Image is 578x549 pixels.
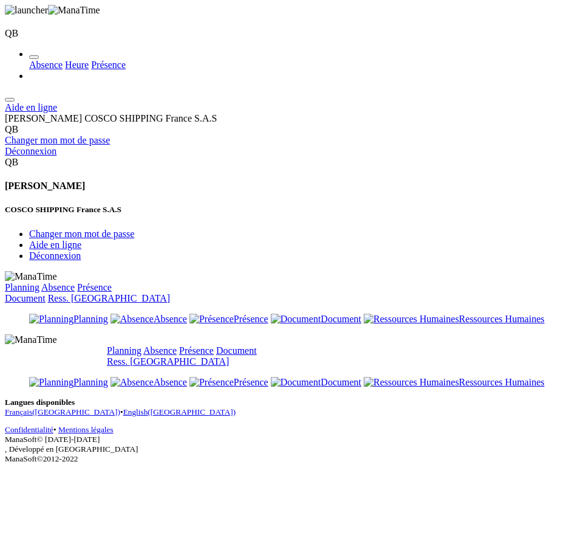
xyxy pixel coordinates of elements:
[271,377,361,387] a: Document
[271,314,321,325] img: Document
[364,377,459,388] img: Ressources Humaines
[5,205,573,215] h5: COSCO SHIPPING France S.A.S
[110,314,154,325] img: Absence
[65,60,89,70] a: Heure
[364,314,459,325] img: Ressources Humaines
[84,113,217,123] span: COSCO SHIPPING France S.A.S
[189,377,234,388] img: Présence
[110,314,187,324] a: Absence
[29,377,73,388] img: Planning
[364,314,545,324] a: Ressources Humaines
[5,398,573,417] p: •
[216,345,257,356] a: Document
[5,157,573,168] div: QB
[148,407,236,416] span: ([GEOGRAPHIC_DATA])
[41,282,75,292] a: Absence
[91,60,126,70] a: Présence
[123,407,236,416] a: English([GEOGRAPHIC_DATA])
[29,60,63,70] a: Absence
[32,407,120,416] span: ([GEOGRAPHIC_DATA])
[5,146,56,156] a: Déconnexion
[143,345,177,356] a: Absence
[107,356,229,367] a: Ress. [GEOGRAPHIC_DATA]
[5,113,82,123] span: [PERSON_NAME]
[110,377,187,387] a: Absence
[179,345,214,356] a: Présence
[29,314,73,325] img: Planning
[5,28,573,39] div: QB
[5,5,48,16] img: launcher
[5,444,573,454] div: , Développé en [GEOGRAPHIC_DATA]
[5,113,573,135] div: [PERSON_NAME] COSCO SHIPPING France S.A.S QB
[110,377,154,388] img: Absence
[48,5,100,16] img: ManaTime
[189,377,268,387] a: Présence
[5,425,56,434] span: •
[189,314,234,325] img: Présence
[43,454,62,463] span: 2012-
[271,314,361,324] a: Document
[5,102,57,112] a: Aide en ligne
[29,377,108,387] a: Planning
[189,314,268,324] a: Présence
[5,282,39,292] a: Planning
[5,398,75,407] b: Langues disponibles
[77,282,112,292] a: Présence
[5,334,57,345] img: ManaTime
[29,240,81,250] a: Aide en ligne
[29,229,134,239] a: Changer mon mot de passe
[58,425,114,434] a: Mentions légales
[5,181,573,192] h4: [PERSON_NAME]
[5,407,120,416] a: Français([GEOGRAPHIC_DATA])
[5,271,57,282] img: ManaTime
[5,135,110,145] a: Changer mon mot de passe
[29,250,81,261] a: Déconnexion
[5,425,53,434] a: Confidentialité
[5,124,573,135] div: QB
[364,377,545,387] a: Ressources Humaines
[5,454,573,464] div: ManaSoft© 2022
[5,435,573,454] div: ManaSoft© [DATE]-[DATE]
[5,293,46,303] a: Document
[271,377,321,388] img: Document
[107,345,141,356] a: Planning
[29,314,108,324] a: Planning
[48,293,170,303] a: Ress. [GEOGRAPHIC_DATA]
